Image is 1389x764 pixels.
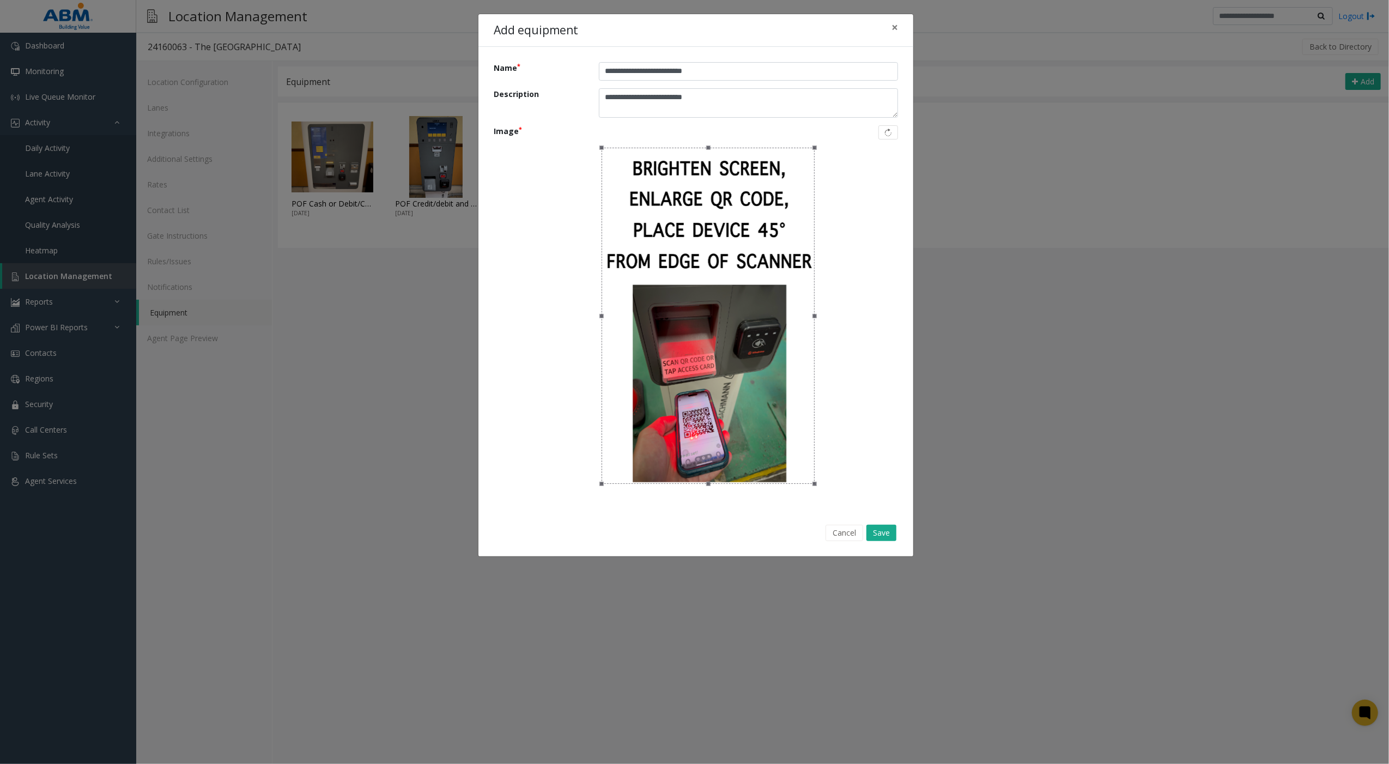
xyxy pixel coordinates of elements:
label: Image [486,125,591,483]
img: rotate [884,128,893,137]
span: × [891,20,898,35]
button: Save [866,525,896,541]
h4: Add equipment [494,22,578,39]
label: Description [486,88,591,114]
button: Cancel [826,525,863,541]
label: Name [486,62,591,77]
button: Close [884,14,906,41]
